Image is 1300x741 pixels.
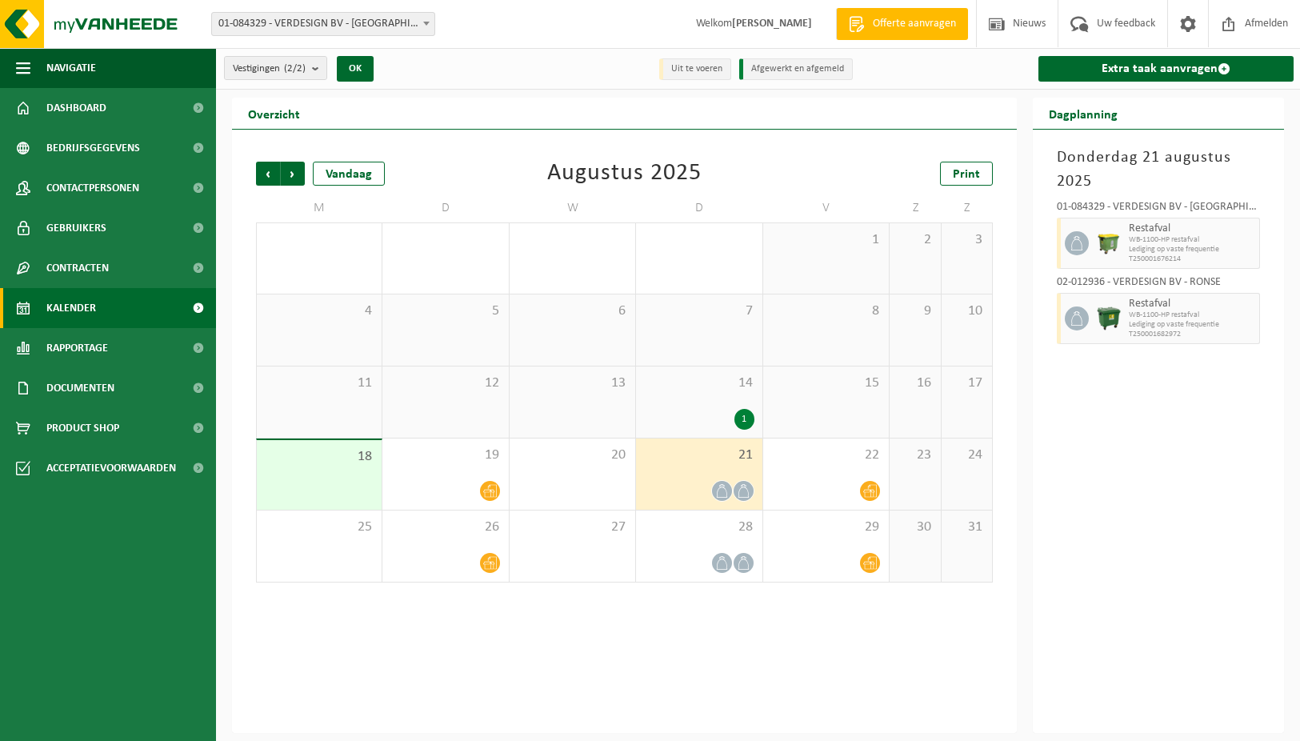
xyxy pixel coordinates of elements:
a: Print [940,162,993,186]
button: Vestigingen(2/2) [224,56,327,80]
h3: Donderdag 21 augustus 2025 [1057,146,1260,194]
span: 14 [644,375,754,392]
span: 26 [390,519,500,536]
span: Dashboard [46,88,106,128]
span: Lediging op vaste frequentie [1129,320,1255,330]
span: WB-1100-HP restafval [1129,310,1255,320]
span: 16 [898,375,932,392]
div: 02-012936 - VERDESIGN BV - RONSE [1057,277,1260,293]
span: Product Shop [46,408,119,448]
span: WB-1100-HP restafval [1129,235,1255,245]
span: 5 [390,302,500,320]
span: 19 [390,447,500,464]
span: 6 [518,302,627,320]
span: Restafval [1129,222,1255,235]
li: Uit te voeren [659,58,731,80]
span: T250001682972 [1129,330,1255,339]
span: 27 [518,519,627,536]
span: Vorige [256,162,280,186]
span: Acceptatievoorwaarden [46,448,176,488]
td: D [636,194,762,222]
h2: Overzicht [232,98,316,129]
td: D [382,194,509,222]
span: 20 [518,447,627,464]
span: 01-084329 - VERDESIGN BV - MARIAKERKE [211,12,435,36]
td: W [510,194,636,222]
h2: Dagplanning [1033,98,1134,129]
span: 9 [898,302,932,320]
span: 13 [518,375,627,392]
span: Volgende [281,162,305,186]
a: Extra taak aanvragen [1038,56,1294,82]
span: 7 [644,302,754,320]
li: Afgewerkt en afgemeld [739,58,853,80]
span: Contracten [46,248,109,288]
button: OK [337,56,374,82]
div: 1 [734,409,754,430]
span: 21 [644,447,754,464]
div: Augustus 2025 [547,162,702,186]
span: Kalender [46,288,96,328]
span: Rapportage [46,328,108,368]
span: 2 [898,231,932,249]
td: V [763,194,890,222]
span: 25 [265,519,374,536]
span: Offerte aanvragen [869,16,960,32]
span: Vestigingen [233,57,306,81]
span: 01-084329 - VERDESIGN BV - MARIAKERKE [212,13,434,35]
span: 29 [771,519,881,536]
span: 22 [771,447,881,464]
span: 8 [771,302,881,320]
span: Navigatie [46,48,96,88]
img: WB-1100-HPE-GN-50 [1097,231,1121,255]
span: 4 [265,302,374,320]
span: 24 [950,447,985,464]
span: 18 [265,448,374,466]
div: 01-084329 - VERDESIGN BV - [GEOGRAPHIC_DATA] [1057,202,1260,218]
span: 17 [950,375,985,392]
span: 23 [898,447,932,464]
span: Documenten [46,368,114,408]
span: Contactpersonen [46,168,139,208]
td: Z [942,194,994,222]
span: 28 [644,519,754,536]
span: 10 [950,302,985,320]
span: Lediging op vaste frequentie [1129,245,1255,254]
img: WB-1100-HPE-GN-01 [1097,306,1121,330]
span: 3 [950,231,985,249]
div: Vandaag [313,162,385,186]
span: 31 [950,519,985,536]
span: Restafval [1129,298,1255,310]
span: 30 [898,519,932,536]
span: T250001676214 [1129,254,1255,264]
a: Offerte aanvragen [836,8,968,40]
span: Print [953,168,980,181]
strong: [PERSON_NAME] [732,18,812,30]
td: M [256,194,382,222]
span: 15 [771,375,881,392]
span: 12 [390,375,500,392]
span: 11 [265,375,374,392]
count: (2/2) [284,63,306,74]
td: Z [890,194,941,222]
span: Gebruikers [46,208,106,248]
span: Bedrijfsgegevens [46,128,140,168]
span: 1 [771,231,881,249]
